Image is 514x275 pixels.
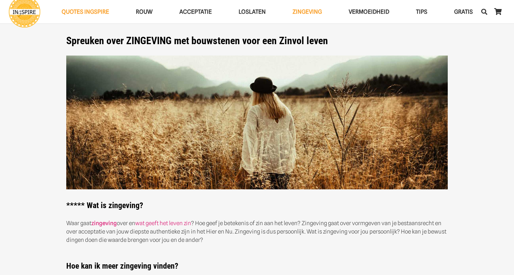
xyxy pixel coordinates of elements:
strong: * Wat is zingeving? [81,201,143,210]
span: VERMOEIDHEID [349,8,389,15]
a: QUOTES INGSPIREQUOTES INGSPIRE Menu [48,3,122,20]
a: GRATISGRATIS Menu [441,3,486,20]
h1: Spreuken over ZINGEVING met bouwstenen voor een Zinvol leven [66,35,448,47]
span: TIPS [416,8,427,15]
a: LoslatenLoslaten Menu [225,3,279,20]
span: Loslaten [239,8,266,15]
img: de mooiste ZINGEVING quotes, spreuken, citaten en levenslessen voor een zinvol leven - ingspire [66,56,448,190]
span: GRATIS [454,8,473,15]
a: TIPSTIPS Menu [403,3,441,20]
a: Zoeken [478,3,491,20]
a: ZingevingZingeving Menu [279,3,335,20]
a: wat geeft het leven zin [135,220,191,226]
a: AcceptatieAcceptatie Menu [166,3,225,20]
a: VERMOEIDHEIDVERMOEIDHEID Menu [335,3,403,20]
span: QUOTES INGSPIRE [62,8,109,15]
span: ROUW [136,8,153,15]
span: Zingeving [292,8,322,15]
strong: Hoe kan ik meer zingeving vinden? [66,261,178,271]
a: ROUWROUW Menu [122,3,166,20]
span: Acceptatie [179,8,212,15]
p: Waar gaat over en ? Hoe geef je betekenis of zin aan het leven? Zingeving gaat over vormgeven van... [66,219,448,244]
a: zingeving [91,220,117,226]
